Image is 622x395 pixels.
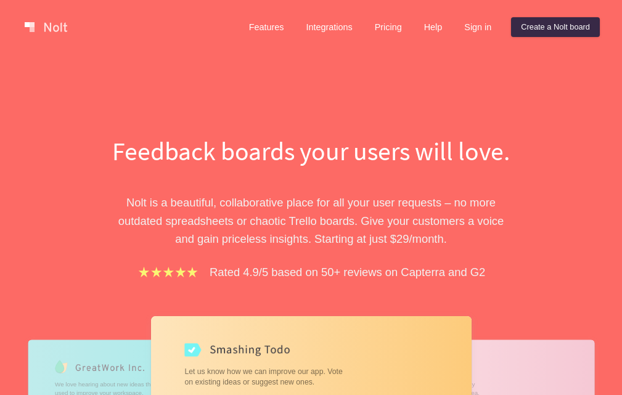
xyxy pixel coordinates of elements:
h1: Feedback boards your users will love. [99,133,524,169]
a: Integrations [296,17,362,37]
p: Nolt is a beautiful, collaborative place for all your user requests – no more outdated spreadshee... [99,193,524,248]
a: Sign in [454,17,501,37]
a: Features [239,17,294,37]
a: Create a Nolt board [511,17,600,37]
a: Pricing [365,17,412,37]
p: Rated 4.9/5 based on 50+ reviews on Capterra and G2 [210,263,485,281]
a: Help [414,17,452,37]
img: stars.b067e34983.png [137,265,200,279]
